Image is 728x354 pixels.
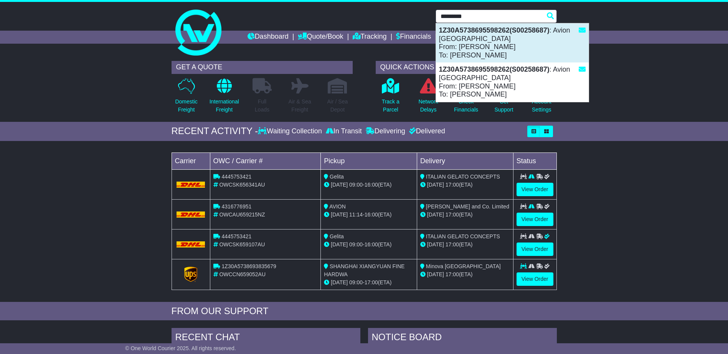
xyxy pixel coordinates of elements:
[330,174,344,180] span: Gelita
[454,98,478,114] p: Check Financials
[258,127,324,136] div: Waiting Collection
[327,98,348,114] p: Air / Sea Depot
[417,152,513,169] td: Delivery
[426,263,501,269] span: Minova [GEOGRAPHIC_DATA]
[172,126,258,137] div: RECENT ACTIVITY -
[172,306,557,317] div: FROM OUR SUPPORT
[420,181,510,189] div: (ETA)
[221,263,276,269] span: 1Z30A5738693835679
[331,279,348,285] span: [DATE]
[436,23,589,62] div: : Avion [GEOGRAPHIC_DATA] From: [PERSON_NAME] To: [PERSON_NAME]
[427,271,444,277] span: [DATE]
[407,127,445,136] div: Delivered
[221,174,251,180] span: 4445753421
[446,271,459,277] span: 17:00
[172,328,360,349] div: RECENT CHAT
[177,211,205,218] img: DHL.png
[426,203,509,210] span: [PERSON_NAME] and Co. Limited
[420,211,510,219] div: (ETA)
[253,98,272,114] p: Full Loads
[324,263,404,277] span: SHANGHAI XIANGYUAN FINE HARDWA
[221,203,251,210] span: 4316776951
[517,183,553,196] a: View Order
[426,174,500,180] span: ITALIAN GELATO CONCEPTS
[324,241,414,249] div: - (ETA)
[365,241,378,247] span: 16:00
[219,211,265,218] span: OWCAU659215NZ
[349,211,363,218] span: 11:14
[349,182,363,188] span: 09:00
[321,152,417,169] td: Pickup
[368,328,557,349] div: NOTICE BOARD
[446,211,459,218] span: 17:00
[364,127,407,136] div: Delivering
[175,78,198,118] a: DomesticFreight
[329,203,346,210] span: AVION
[324,279,414,287] div: - (ETA)
[396,31,431,44] a: Financials
[177,182,205,188] img: DHL.png
[221,233,251,239] span: 4445753421
[426,233,500,239] span: ITALIAN GELATO CONCEPTS
[289,98,311,114] p: Air & Sea Freight
[331,211,348,218] span: [DATE]
[420,241,510,249] div: (ETA)
[517,272,553,286] a: View Order
[365,182,378,188] span: 16:00
[324,181,414,189] div: - (ETA)
[446,182,459,188] span: 17:00
[439,26,550,34] strong: 1Z30A5738695598262(S00258687)
[517,213,553,226] a: View Order
[175,98,197,114] p: Domestic Freight
[324,211,414,219] div: - (ETA)
[298,31,343,44] a: Quote/Book
[513,152,556,169] td: Status
[125,345,236,351] span: © One World Courier 2025. All rights reserved.
[365,279,378,285] span: 17:00
[532,98,551,114] p: Account Settings
[382,98,399,114] p: Track a Parcel
[219,182,265,188] span: OWCSK656341AU
[210,152,321,169] td: OWC / Carrier #
[427,241,444,247] span: [DATE]
[210,98,239,114] p: International Freight
[439,66,550,73] strong: 1Z30A5738695598262(S00258687)
[418,98,438,114] p: Network Delays
[172,61,353,74] div: GET A QUOTE
[427,211,444,218] span: [DATE]
[219,271,266,277] span: OWCCN659052AU
[494,98,513,114] p: Get Support
[365,211,378,218] span: 16:00
[209,78,239,118] a: InternationalFreight
[517,243,553,256] a: View Order
[420,270,510,279] div: (ETA)
[418,78,438,118] a: NetworkDelays
[324,127,364,136] div: In Transit
[446,241,459,247] span: 17:00
[427,182,444,188] span: [DATE]
[331,182,348,188] span: [DATE]
[248,31,289,44] a: Dashboard
[331,241,348,247] span: [DATE]
[219,241,265,247] span: OWCSK659107AU
[172,152,210,169] td: Carrier
[349,279,363,285] span: 09:00
[330,233,344,239] span: Gelita
[381,78,400,118] a: Track aParcel
[353,31,386,44] a: Tracking
[376,61,557,74] div: QUICK ACTIONS
[349,241,363,247] span: 09:00
[436,62,589,102] div: : Avion [GEOGRAPHIC_DATA] From: [PERSON_NAME] To: [PERSON_NAME]
[184,267,197,282] img: GetCarrierServiceLogo
[177,241,205,247] img: DHL.png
